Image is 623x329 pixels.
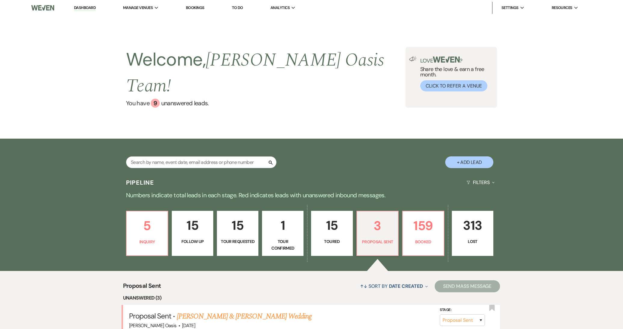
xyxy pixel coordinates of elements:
[182,322,195,329] span: [DATE]
[172,211,213,256] a: 15Follow Up
[31,2,54,14] img: Weven Logo
[440,307,485,313] label: Stage:
[95,190,528,200] p: Numbers indicate total leads in each stage. Red indicates leads with unanswered inbound messages.
[464,174,497,190] button: Filters
[123,5,153,11] span: Manage Venues
[361,216,394,236] p: 3
[126,211,168,256] a: 5Inquiry
[186,5,205,10] a: Bookings
[270,5,290,11] span: Analytics
[402,211,444,256] a: 159Booked
[221,215,254,235] p: 15
[176,215,209,235] p: 15
[406,238,440,245] p: Booked
[406,216,440,236] p: 159
[311,211,353,256] a: 15Toured
[552,5,572,11] span: Resources
[356,211,399,256] a: 3Proposal Sent
[217,211,258,256] a: 15Tour Requested
[126,46,384,100] span: [PERSON_NAME] Oasis Team !
[74,5,96,11] a: Dashboard
[315,238,349,245] p: Toured
[123,281,161,294] span: Proposal Sent
[409,57,417,61] img: loud-speaker-illustration.svg
[360,283,367,289] span: ↑↓
[262,211,304,256] a: 1Tour Confirmed
[151,99,160,108] div: 9
[129,311,171,321] span: Proposal Sent
[266,238,300,252] p: Tour Confirmed
[445,156,493,168] button: + Add Lead
[420,80,487,91] button: Click to Refer a Venue
[417,57,493,91] div: Share the love & earn a free month.
[126,47,406,99] h2: Welcome,
[266,215,300,235] p: 1
[389,283,423,289] span: Date Created
[232,5,243,10] a: To Do
[433,57,460,63] img: weven-logo-green.svg
[420,57,493,63] p: Love ?
[361,238,394,245] p: Proposal Sent
[358,278,430,294] button: Sort By Date Created
[177,311,312,322] a: [PERSON_NAME] & [PERSON_NAME] Wedding
[130,238,164,245] p: Inquiry
[435,280,500,292] button: Send Mass Message
[221,238,254,245] p: Tour Requested
[129,322,177,329] span: [PERSON_NAME] Oasis
[130,216,164,236] p: 5
[315,215,349,235] p: 15
[126,156,276,168] input: Search by name, event date, email address or phone number
[123,294,500,302] li: Unanswered (3)
[501,5,519,11] span: Settings
[456,215,489,235] p: 313
[126,178,154,187] h3: Pipeline
[452,211,493,256] a: 313Lost
[456,238,489,245] p: Lost
[176,238,209,245] p: Follow Up
[126,99,406,108] a: You have 9 unanswered leads.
